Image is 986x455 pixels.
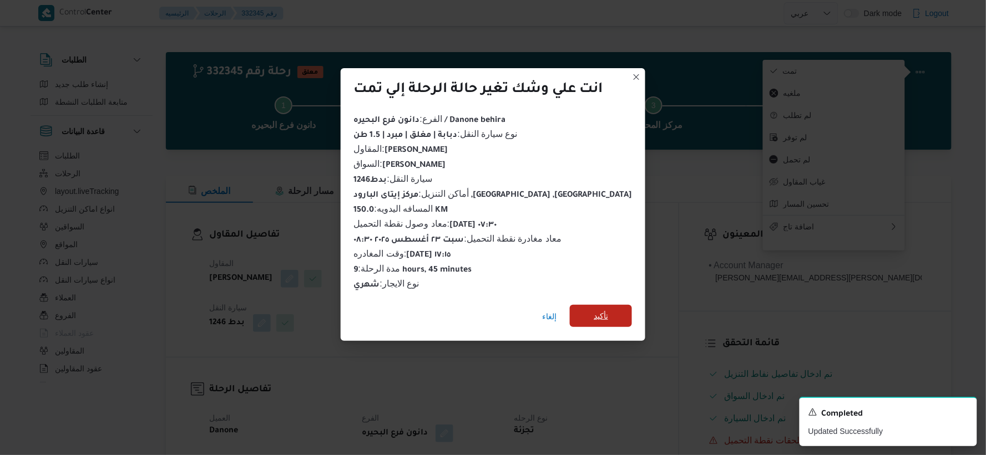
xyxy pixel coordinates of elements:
span: وقت المغادره : [354,249,451,258]
span: السواق : [354,159,446,168]
b: بدط1246 [354,176,387,185]
span: سيارة النقل : [354,174,433,183]
b: [DATE] ٠٧:٣٠ [449,221,497,230]
span: Completed [822,408,863,421]
span: المقاول : [354,144,448,154]
b: دانون فرع البحيره / Danone behira [354,116,505,125]
span: تأكيد [594,309,608,323]
b: دبابة | مغلق | مبرد | 1.5 طن [354,131,458,140]
button: Closes this modal window [630,70,643,84]
button: تأكيد [570,305,632,327]
b: [PERSON_NAME] [385,146,448,155]
div: Notification [808,407,968,421]
b: مركز إيتاى البارود ,[GEOGRAPHIC_DATA] ,[GEOGRAPHIC_DATA] [354,191,633,200]
b: [PERSON_NAME] [382,161,446,170]
b: شهري [354,281,380,290]
span: نوع سيارة النقل : [354,129,518,139]
span: أماكن التنزيل : [354,189,633,198]
span: مدة الرحلة : [354,264,472,273]
p: Updated Successfully [808,426,968,437]
b: سبت ٢٣ أغسطس ٢٠٢٥ ٠٨:٣٠ [354,236,464,245]
b: [DATE] ١٧:١٥ [406,251,451,260]
b: 150.0 KM [354,206,448,215]
b: 9 hours, 45 minutes [354,266,472,275]
span: الفرع : [354,114,505,124]
button: إلغاء [538,305,561,328]
span: معاد وصول نقطة التحميل : [354,219,497,228]
div: انت علي وشك تغير حالة الرحلة إلي تمت [354,81,603,99]
span: نوع الايجار : [354,279,419,288]
span: معاد مغادرة نقطة التحميل : [354,234,562,243]
span: إلغاء [542,310,557,323]
span: المسافه اليدويه : [354,204,448,213]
